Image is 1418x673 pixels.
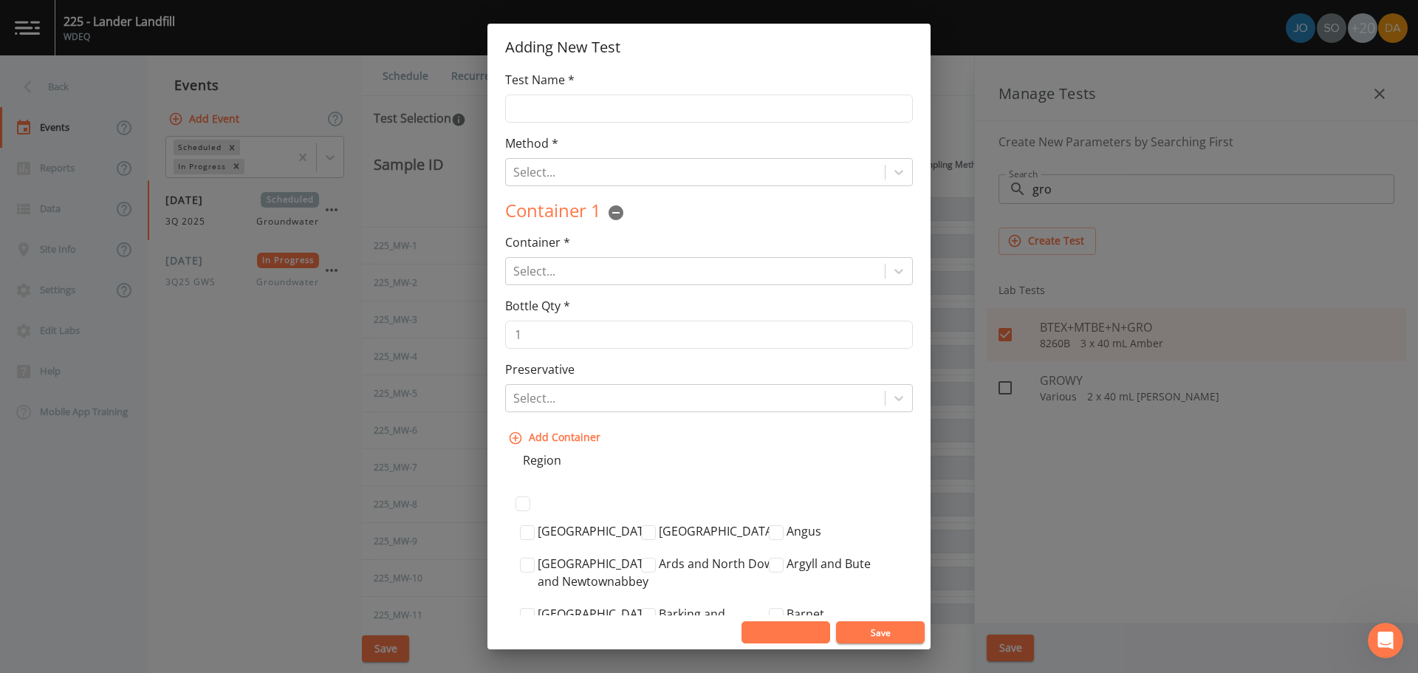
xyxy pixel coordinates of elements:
[659,605,787,640] label: Barking and [GEOGRAPHIC_DATA]
[487,24,931,71] h2: Adding New Test
[1368,623,1403,658] iframe: Intercom live chat
[787,555,871,573] label: Argyll and Bute
[505,424,606,451] button: Add Container
[505,297,570,315] label: Bottle Qty *
[659,522,776,540] label: [GEOGRAPHIC_DATA]
[741,621,830,643] button: Cancel
[505,198,913,228] div: Container 1
[505,361,575,378] label: Preservative
[505,134,558,152] label: Method *
[836,621,925,643] button: Save
[787,605,824,623] label: Barnet
[523,451,561,469] label: Region
[659,555,781,573] label: Ards and North Down
[538,555,659,590] label: [GEOGRAPHIC_DATA] and Newtownabbey
[505,233,570,251] label: Container *
[505,71,575,89] label: Test Name *
[787,522,821,540] label: Angus
[538,522,655,540] label: [GEOGRAPHIC_DATA]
